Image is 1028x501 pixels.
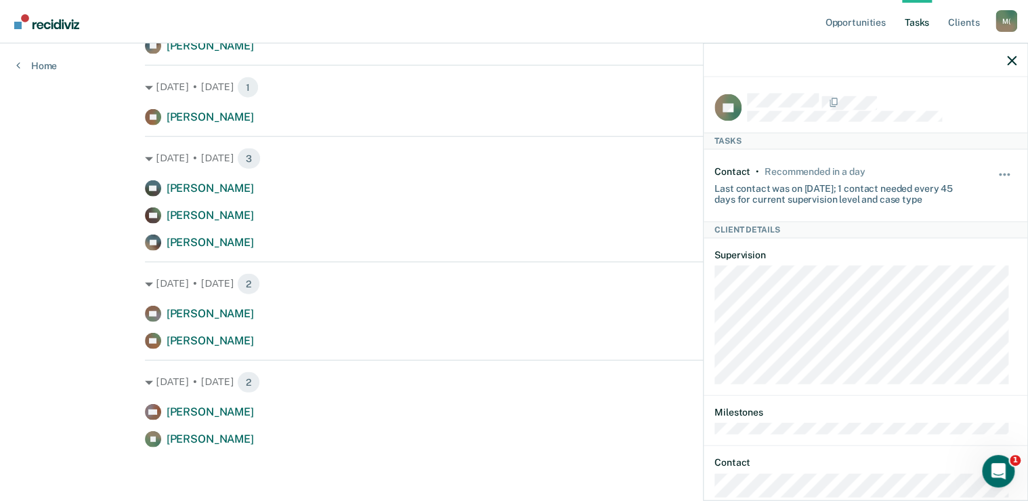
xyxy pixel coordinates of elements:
[145,148,884,169] div: [DATE] • [DATE]
[765,165,865,177] div: Recommended in a day
[237,372,260,393] span: 2
[1010,455,1021,466] span: 1
[167,111,254,123] span: [PERSON_NAME]
[714,165,750,177] div: Contact
[714,457,1016,468] dt: Contact
[714,177,966,205] div: Last contact was on [DATE]; 1 contact needed every 45 days for current supervision level and case...
[167,182,254,195] span: [PERSON_NAME]
[714,249,1016,260] dt: Supervision
[14,14,79,29] img: Recidiviz
[167,236,254,249] span: [PERSON_NAME]
[167,209,254,222] span: [PERSON_NAME]
[237,148,261,169] span: 3
[167,334,254,347] span: [PERSON_NAME]
[167,307,254,320] span: [PERSON_NAME]
[167,405,254,418] span: [PERSON_NAME]
[145,273,884,295] div: [DATE] • [DATE]
[756,165,759,177] div: •
[704,133,1027,149] div: Tasks
[995,10,1017,32] button: Profile dropdown button
[145,372,884,393] div: [DATE] • [DATE]
[16,60,57,72] a: Home
[167,39,254,52] span: [PERSON_NAME]
[714,406,1016,418] dt: Milestones
[237,77,259,98] span: 1
[237,273,260,295] span: 2
[704,222,1027,238] div: Client Details
[145,77,884,98] div: [DATE] • [DATE]
[167,433,254,445] span: [PERSON_NAME]
[995,10,1017,32] div: M (
[982,455,1014,487] iframe: Intercom live chat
